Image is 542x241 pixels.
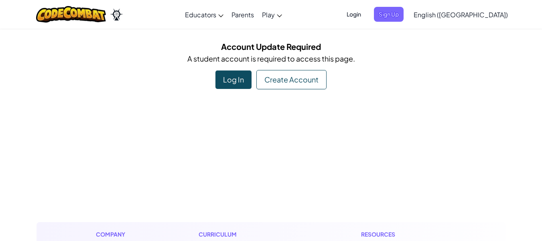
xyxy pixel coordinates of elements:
[262,10,275,19] span: Play
[185,10,216,19] span: Educators
[110,8,123,21] img: Ozaria
[199,230,296,239] h1: Curriculum
[43,40,500,53] h5: Account Update Required
[256,70,327,89] div: Create Account
[374,7,404,22] button: Sign Up
[181,4,227,25] a: Educators
[342,7,366,22] button: Login
[258,4,286,25] a: Play
[227,4,258,25] a: Parents
[361,230,447,239] h1: Resources
[410,4,512,25] a: English ([GEOGRAPHIC_DATA])
[96,230,133,239] h1: Company
[36,6,106,23] img: CodeCombat logo
[215,70,252,89] div: Log In
[414,10,508,19] span: English ([GEOGRAPHIC_DATA])
[43,53,500,64] p: A student account is required to access this page.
